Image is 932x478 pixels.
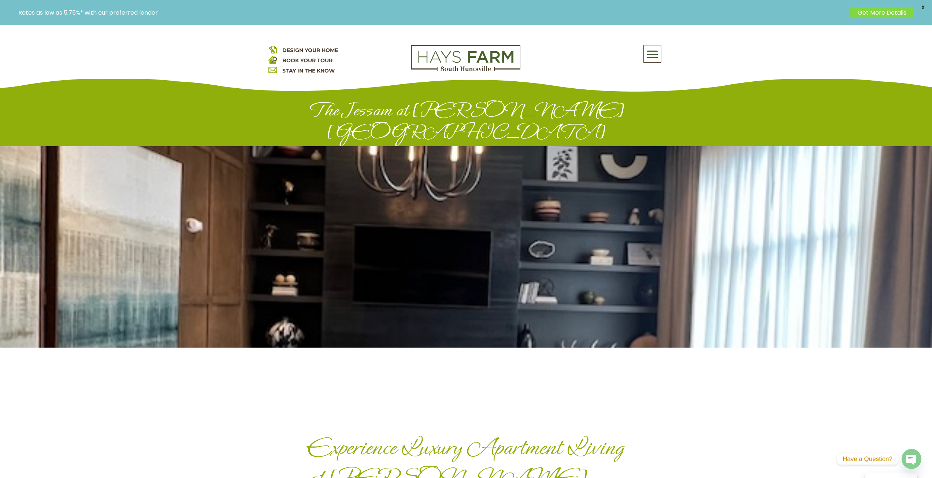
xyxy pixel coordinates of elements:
p: Rates as low as 5.75%* with our preferred lender [18,9,847,16]
img: book your home tour [268,55,277,64]
a: DESIGN YOUR HOME [282,47,338,53]
a: Get More Details [850,7,914,18]
img: design your home [268,45,277,53]
h1: The Jessam at [PERSON_NAME][GEOGRAPHIC_DATA] [268,99,664,146]
a: hays farm homes huntsville development [411,66,520,73]
span: X [917,2,928,13]
img: Logo [411,45,520,71]
a: STAY IN THE KNOW [282,67,335,74]
a: BOOK YOUR TOUR [282,57,333,64]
